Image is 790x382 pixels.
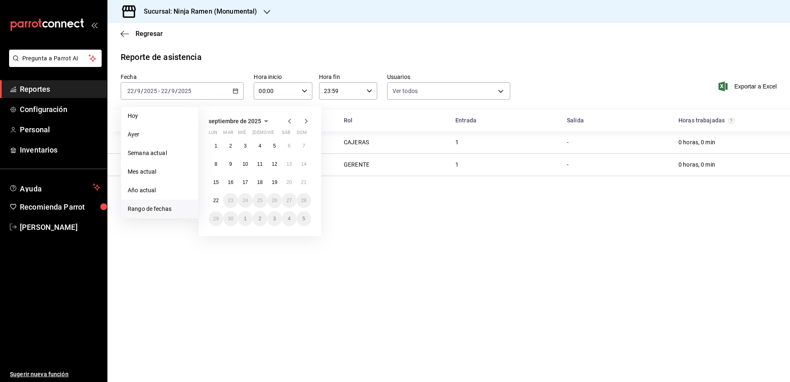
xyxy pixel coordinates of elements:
abbr: 8 de septiembre de 2025 [214,161,217,167]
div: Row [107,131,790,154]
span: Recomienda Parrot [20,201,100,212]
div: GERENTE [344,160,369,169]
abbr: 23 de septiembre de 2025 [228,198,233,203]
span: Exportar a Excel [720,81,777,91]
div: Row [107,154,790,176]
abbr: 1 de septiembre de 2025 [214,143,217,149]
abbr: lunes [209,130,217,138]
abbr: 21 de septiembre de 2025 [301,179,307,185]
button: 10 de septiembre de 2025 [238,157,252,172]
button: 14 de septiembre de 2025 [297,157,311,172]
div: Cell [337,157,376,172]
label: Hora fin [319,74,377,80]
button: 28 de septiembre de 2025 [297,193,311,208]
abbr: 7 de septiembre de 2025 [302,143,305,149]
div: CAJERAS [344,138,369,147]
button: 20 de septiembre de 2025 [282,175,296,190]
span: / [168,88,171,94]
button: 26 de septiembre de 2025 [267,193,282,208]
button: 3 de octubre de 2025 [267,211,282,226]
button: 2 de septiembre de 2025 [223,138,238,153]
input: ---- [178,88,192,94]
h3: Sucursal: Ninja Ramen (Monumental) [137,7,257,17]
span: - [158,88,160,94]
div: HeadCell [114,113,337,128]
button: septiembre de 2025 [209,116,271,126]
button: Regresar [121,30,163,38]
button: 6 de septiembre de 2025 [282,138,296,153]
abbr: 17 de septiembre de 2025 [243,179,248,185]
div: Cell [672,157,722,172]
abbr: 5 de octubre de 2025 [302,216,305,222]
abbr: 29 de septiembre de 2025 [213,216,219,222]
abbr: 28 de septiembre de 2025 [301,198,307,203]
div: Head [107,110,790,131]
abbr: 26 de septiembre de 2025 [272,198,277,203]
span: Año actual [128,186,192,195]
button: 4 de octubre de 2025 [282,211,296,226]
abbr: 2 de septiembre de 2025 [229,143,232,149]
abbr: 5 de septiembre de 2025 [273,143,276,149]
button: 30 de septiembre de 2025 [223,211,238,226]
span: Ayuda [20,182,90,192]
div: Cell [114,157,181,172]
button: 16 de septiembre de 2025 [223,175,238,190]
div: Cell [449,135,465,150]
span: / [134,88,137,94]
abbr: 3 de octubre de 2025 [273,216,276,222]
span: Pregunta a Parrot AI [22,54,89,63]
span: Reportes [20,84,100,95]
div: Cell [449,157,465,172]
abbr: 27 de septiembre de 2025 [286,198,292,203]
abbr: 9 de septiembre de 2025 [229,161,232,167]
button: 12 de septiembre de 2025 [267,157,282,172]
abbr: viernes [267,130,274,138]
span: / [141,88,143,94]
span: Semana actual [128,149,192,158]
abbr: 4 de septiembre de 2025 [259,143,262,149]
abbr: 19 de septiembre de 2025 [272,179,277,185]
abbr: 14 de septiembre de 2025 [301,161,307,167]
label: Hora inicio [254,74,312,80]
span: septiembre de 2025 [209,118,261,124]
abbr: 12 de septiembre de 2025 [272,161,277,167]
input: -- [161,88,168,94]
div: HeadCell [337,113,449,128]
abbr: 22 de septiembre de 2025 [213,198,219,203]
abbr: jueves [252,130,301,138]
span: Inventarios [20,144,100,155]
abbr: 11 de septiembre de 2025 [257,161,262,167]
abbr: 13 de septiembre de 2025 [286,161,292,167]
abbr: 10 de septiembre de 2025 [243,161,248,167]
button: open_drawer_menu [91,21,98,28]
span: Sugerir nueva función [10,370,100,379]
span: Ver todos [393,87,418,95]
abbr: miércoles [238,130,246,138]
button: 5 de septiembre de 2025 [267,138,282,153]
abbr: 3 de septiembre de 2025 [244,143,247,149]
div: Cell [560,135,575,150]
div: HeadCell [449,113,560,128]
span: Personal [20,124,100,135]
div: Cell [114,135,181,150]
abbr: 2 de octubre de 2025 [259,216,262,222]
span: / [175,88,178,94]
button: 8 de septiembre de 2025 [209,157,223,172]
div: Container [107,110,790,176]
span: Regresar [136,30,163,38]
abbr: 15 de septiembre de 2025 [213,179,219,185]
input: ---- [143,88,157,94]
abbr: martes [223,130,233,138]
span: Hoy [128,112,192,120]
button: 11 de septiembre de 2025 [252,157,267,172]
button: 17 de septiembre de 2025 [238,175,252,190]
abbr: 16 de septiembre de 2025 [228,179,233,185]
a: Pregunta a Parrot AI [6,60,102,69]
span: Mes actual [128,167,192,176]
span: Ayer [128,130,192,139]
span: Rango de fechas [128,205,192,213]
div: Reporte de asistencia [121,51,202,63]
div: HeadCell [672,113,783,128]
button: 25 de septiembre de 2025 [252,193,267,208]
abbr: 30 de septiembre de 2025 [228,216,233,222]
